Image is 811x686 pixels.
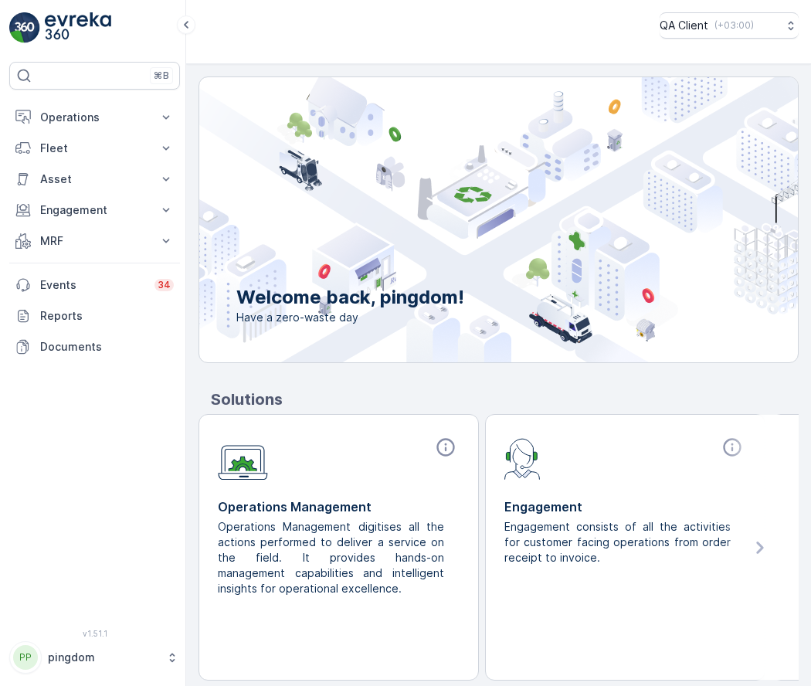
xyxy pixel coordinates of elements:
p: ⌘B [154,70,169,82]
p: MRF [40,233,149,249]
p: ( +03:00 ) [714,19,754,32]
p: Events [40,277,145,293]
button: Operations [9,102,180,133]
p: Reports [40,308,174,324]
button: PPpingdom [9,641,180,674]
img: logo [9,12,40,43]
button: Engagement [9,195,180,226]
span: v 1.51.1 [9,629,180,638]
a: Reports [9,301,180,331]
a: Events34 [9,270,180,301]
p: Operations Management [218,498,460,516]
p: Engagement [504,498,746,516]
button: Asset [9,164,180,195]
img: module-icon [504,436,541,480]
p: Documents [40,339,174,355]
p: Operations Management digitises all the actions performed to deliver a service on the field. It p... [218,519,447,596]
a: Documents [9,331,180,362]
p: Asset [40,171,149,187]
p: Fleet [40,141,149,156]
p: Solutions [211,388,799,411]
img: city illustration [130,77,798,362]
p: Engagement [40,202,149,218]
button: Fleet [9,133,180,164]
p: pingdom [48,650,158,665]
p: Welcome back, pingdom! [236,285,464,310]
span: Have a zero-waste day [236,310,464,325]
p: Engagement consists of all the activities for customer facing operations from order receipt to in... [504,519,734,565]
button: QA Client(+03:00) [660,12,799,39]
p: QA Client [660,18,708,33]
div: PP [13,645,38,670]
p: Operations [40,110,149,125]
button: MRF [9,226,180,256]
img: logo_light-DOdMpM7g.png [45,12,111,43]
p: 34 [158,279,171,291]
img: module-icon [218,436,268,481]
